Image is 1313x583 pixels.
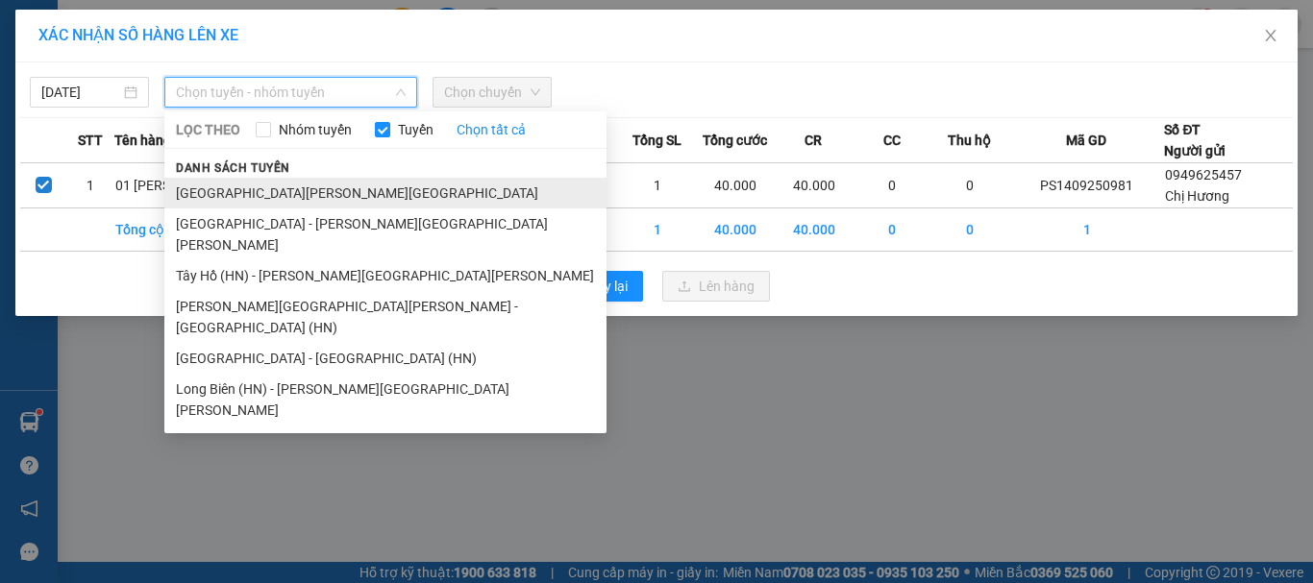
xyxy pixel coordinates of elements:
strong: PHIẾU GỬI HÀNG [71,67,227,87]
span: Tổng SL [632,130,681,151]
li: [PERSON_NAME][GEOGRAPHIC_DATA][PERSON_NAME] - [GEOGRAPHIC_DATA] (HN) [164,291,607,343]
td: 1 [67,163,114,208]
li: [GEOGRAPHIC_DATA][PERSON_NAME][GEOGRAPHIC_DATA] [164,178,607,208]
div: Số ĐT Người gửi [1164,119,1226,161]
span: PS1409250981 [239,15,382,40]
span: Chọn tuyến - nhóm tuyến [176,78,406,107]
strong: CÔNG TY TNHH VĨNH QUANG [79,22,218,63]
td: 40.000 [696,163,774,208]
td: 40.000 [775,163,853,208]
td: 0 [853,163,930,208]
span: Chọn chuyến [444,78,540,107]
span: Nhóm tuyến [271,119,359,140]
span: XÁC NHẬN SỐ HÀNG LÊN XE [38,26,238,44]
td: PS1409250981 [1009,163,1164,208]
span: LỌC THEO [176,119,240,140]
li: Long Biên (HN) - [PERSON_NAME][GEOGRAPHIC_DATA][PERSON_NAME] [164,374,607,425]
span: Danh sách tuyến [164,159,302,177]
td: 40.000 [775,208,853,252]
td: 0 [853,208,930,252]
span: Mã GD [1066,130,1106,151]
strong: : [DOMAIN_NAME] [63,109,234,128]
td: Tổng cộng [114,208,285,252]
button: Close [1244,10,1298,63]
td: 1 [1009,208,1164,252]
span: down [395,86,407,98]
input: 14/09/2025 [41,82,120,103]
li: Tây Hồ (HN) - [PERSON_NAME][GEOGRAPHIC_DATA][PERSON_NAME] [164,260,607,291]
span: CR [805,130,822,151]
strong: Hotline : 0889 23 23 23 [86,91,211,106]
td: 1 [618,208,696,252]
span: close [1263,28,1278,43]
button: uploadLên hàng [662,271,770,302]
img: logo [11,30,58,120]
span: STT [78,130,103,151]
li: [GEOGRAPHIC_DATA] - [PERSON_NAME][GEOGRAPHIC_DATA][PERSON_NAME] [164,208,607,260]
span: 0949625457 [1165,167,1242,182]
span: CC [883,130,901,151]
td: 0 [931,208,1009,252]
td: 40.000 [696,208,774,252]
li: [GEOGRAPHIC_DATA] - [GEOGRAPHIC_DATA] (HN) [164,343,607,374]
span: Chị Hương [1165,188,1229,204]
span: Tên hàng [114,130,171,151]
span: Tuyến [390,119,441,140]
a: Chọn tất cả [457,119,526,140]
td: 0 [931,163,1009,208]
span: Tổng cước [703,130,767,151]
td: 1 [618,163,696,208]
td: 01 [PERSON_NAME] [114,163,285,208]
span: Website [63,112,109,127]
span: Thu hộ [948,130,991,151]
